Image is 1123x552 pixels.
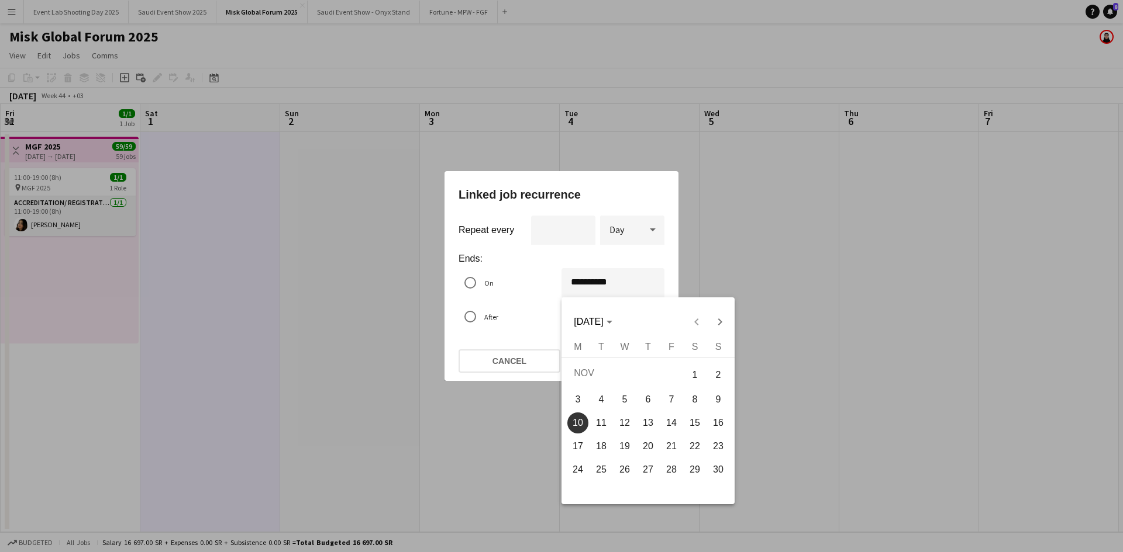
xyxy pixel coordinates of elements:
span: 10 [567,412,588,433]
span: T [598,342,604,352]
button: 27-11-2025 [636,458,660,481]
button: 23-11-2025 [707,435,730,458]
span: 18 [591,436,612,457]
button: 22-11-2025 [683,435,707,458]
span: 26 [614,459,635,480]
button: 09-11-2025 [707,388,730,411]
button: 01-11-2025 [683,362,707,388]
span: 9 [708,389,729,410]
button: 17-11-2025 [566,435,590,458]
span: 21 [661,436,682,457]
span: 1 [684,363,705,387]
span: 19 [614,436,635,457]
span: W [620,342,629,352]
button: 18-11-2025 [590,435,613,458]
button: 14-11-2025 [660,411,683,435]
button: 16-11-2025 [707,411,730,435]
span: 22 [684,436,705,457]
span: 14 [661,412,682,433]
span: 6 [638,389,659,410]
span: 3 [567,389,588,410]
span: 7 [661,389,682,410]
span: 2 [708,363,729,387]
button: 12-11-2025 [613,411,636,435]
button: 11-11-2025 [590,411,613,435]
span: 30 [708,459,729,480]
button: 25-11-2025 [590,458,613,481]
span: 27 [638,459,659,480]
button: 26-11-2025 [613,458,636,481]
button: Choose month and year [569,311,616,332]
button: Next month [708,310,732,334]
button: 24-11-2025 [566,458,590,481]
span: 8 [684,389,705,410]
button: 30-11-2025 [707,458,730,481]
button: 06-11-2025 [636,388,660,411]
span: [DATE] [574,317,603,327]
button: 08-11-2025 [683,388,707,411]
span: F [669,342,674,352]
td: NOV [566,362,683,388]
span: 23 [708,436,729,457]
button: 19-11-2025 [613,435,636,458]
button: 15-11-2025 [683,411,707,435]
button: 29-11-2025 [683,458,707,481]
span: 13 [638,412,659,433]
button: 03-11-2025 [566,388,590,411]
button: 20-11-2025 [636,435,660,458]
button: 10-11-2025 [566,411,590,435]
span: 12 [614,412,635,433]
span: 28 [661,459,682,480]
button: 13-11-2025 [636,411,660,435]
span: S [715,342,722,352]
span: 24 [567,459,588,480]
button: 05-11-2025 [613,388,636,411]
span: 20 [638,436,659,457]
span: 29 [684,459,705,480]
span: 5 [614,389,635,410]
span: S [692,342,698,352]
span: 17 [567,436,588,457]
button: 04-11-2025 [590,388,613,411]
span: 4 [591,389,612,410]
span: 11 [591,412,612,433]
button: 21-11-2025 [660,435,683,458]
button: 07-11-2025 [660,388,683,411]
span: 15 [684,412,705,433]
span: M [574,342,581,352]
button: 02-11-2025 [707,362,730,388]
span: T [645,342,651,352]
span: 16 [708,412,729,433]
button: 28-11-2025 [660,458,683,481]
span: 25 [591,459,612,480]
